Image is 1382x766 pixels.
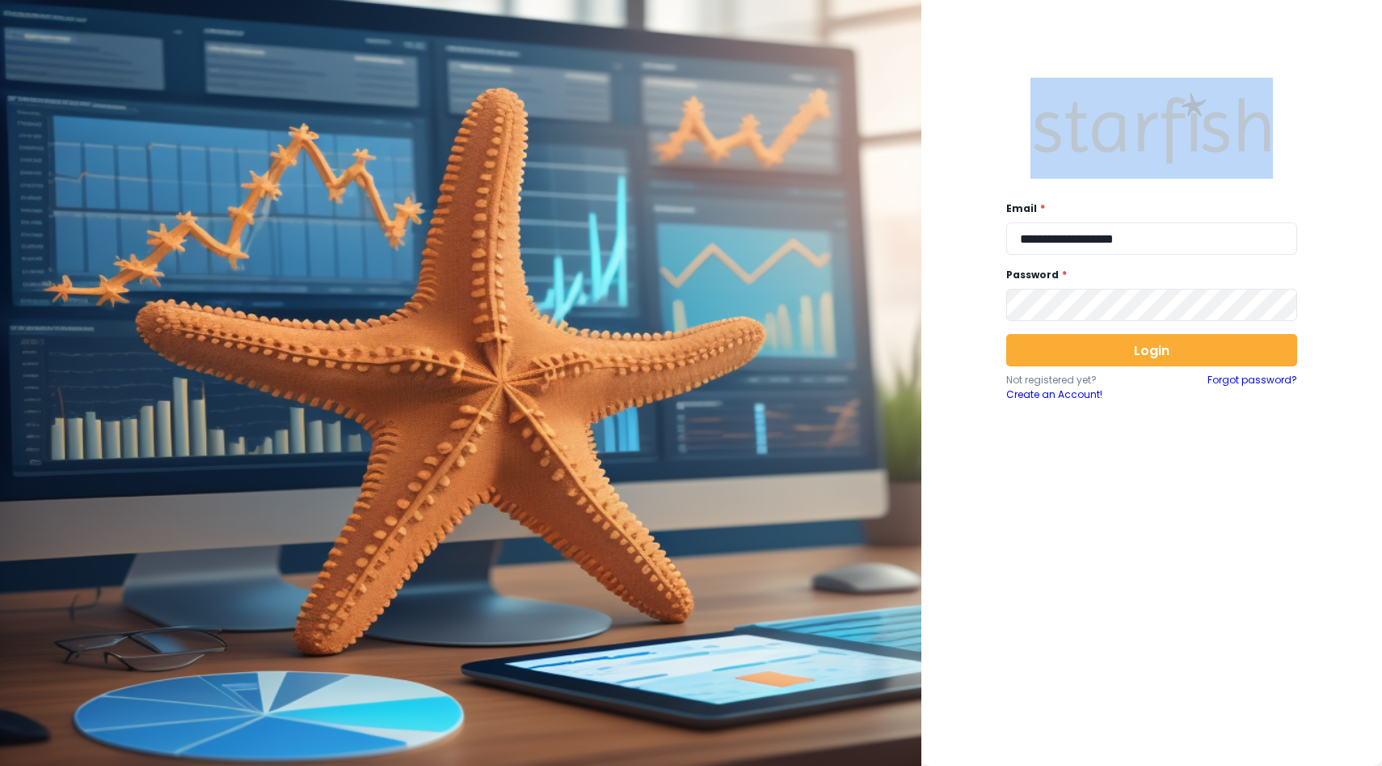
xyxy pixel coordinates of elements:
img: Logo.42cb71d561138c82c4ab.png [1030,78,1273,180]
a: Forgot password? [1207,373,1297,402]
label: Email [1006,201,1287,216]
a: Create an Account! [1006,387,1152,402]
label: Password [1006,268,1287,282]
button: Login [1006,334,1297,366]
p: Not registered yet? [1006,373,1152,387]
